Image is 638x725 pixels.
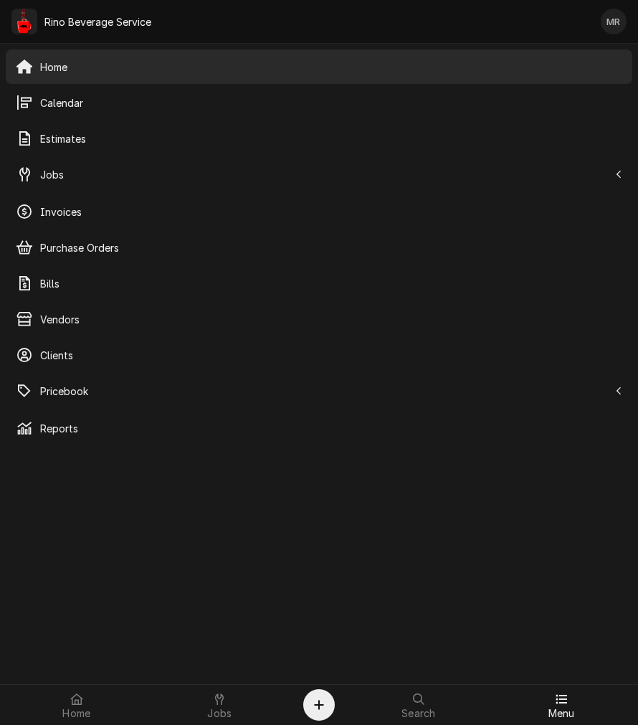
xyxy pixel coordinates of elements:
[11,9,37,34] div: R
[6,411,632,445] a: Reports
[40,131,622,146] span: Estimates
[40,276,622,291] span: Bills
[40,348,622,363] span: Clients
[6,157,632,191] a: Go to Jobs
[207,708,232,719] span: Jobs
[40,312,622,327] span: Vendors
[40,240,622,255] span: Purchase Orders
[6,338,632,372] a: Clients
[149,688,291,722] a: Jobs
[6,121,632,156] a: Estimates
[601,9,627,34] div: MR
[6,230,632,265] a: Purchase Orders
[40,384,609,399] span: Pricebook
[40,60,622,75] span: Home
[11,9,37,34] div: Rino Beverage Service's Avatar
[401,708,435,719] span: Search
[348,688,490,722] a: Search
[491,688,633,722] a: Menu
[40,95,622,110] span: Calendar
[303,689,335,721] button: Create Object
[40,421,622,436] span: Reports
[6,688,148,722] a: Home
[40,204,622,219] span: Invoices
[44,14,151,29] div: Rino Beverage Service
[40,167,609,182] span: Jobs
[6,85,632,120] a: Calendar
[6,374,632,408] a: Go to Pricebook
[6,194,632,229] a: Invoices
[6,266,632,300] a: Bills
[62,708,90,719] span: Home
[548,708,575,719] span: Menu
[601,9,627,34] div: Melissa Rinehart's Avatar
[6,49,632,84] a: Home
[6,302,632,336] a: Vendors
